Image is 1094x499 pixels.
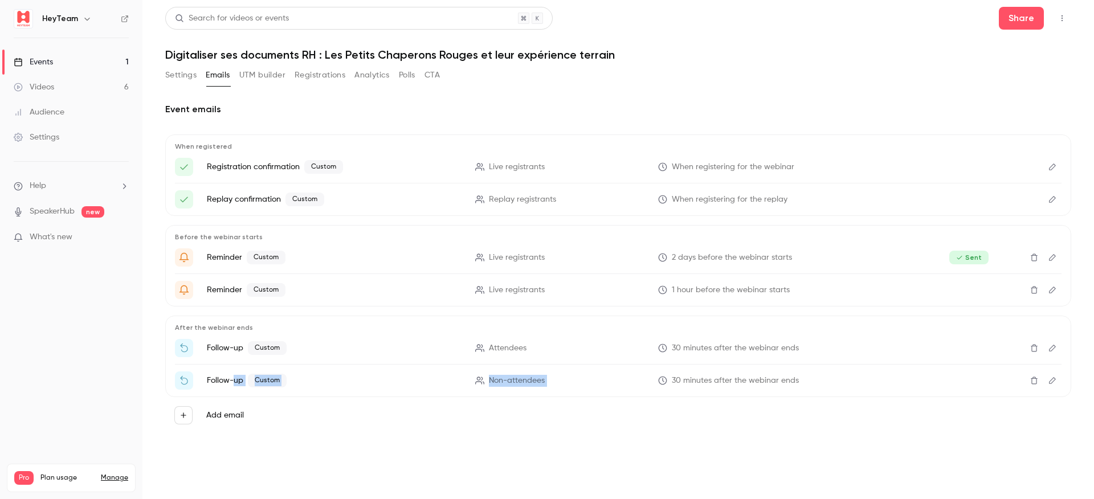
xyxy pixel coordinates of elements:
[489,284,545,296] span: Live registrants
[489,252,545,264] span: Live registrants
[175,13,289,24] div: Search for videos or events
[175,232,1062,242] p: Before the webinar starts
[165,103,1071,116] h2: Event emails
[175,248,1062,267] li: 🎥 Votre accès au webinar – Automatisation des documents RH chez LPCR
[42,13,78,24] h6: HeyTeam
[239,66,285,84] button: UTM builder
[207,160,462,174] p: Registration confirmation
[175,281,1062,299] li: Le webinar sur le retour d'expérience des Petits Chaperons Rouges est sur le point de commencer !
[207,193,462,206] p: Replay confirmation
[14,471,34,485] span: Pro
[489,161,545,173] span: Live registrants
[489,375,545,387] span: Non-attendees
[304,160,343,174] span: Custom
[207,341,462,355] p: Follow-up
[1025,339,1043,357] button: Delete
[672,194,787,206] span: When registering for the replay
[30,231,72,243] span: What's new
[399,66,415,84] button: Polls
[295,66,345,84] button: Registrations
[175,190,1062,208] li: Votre lien d'accès au replay du webinar sur le retour d'expérience des Petits Chaperons Rouges !
[1025,281,1043,299] button: Delete
[247,283,285,297] span: Custom
[165,66,197,84] button: Settings
[1043,158,1062,176] button: Edit
[175,142,1062,151] p: When registered
[206,410,244,421] label: Add email
[247,251,285,264] span: Custom
[489,194,556,206] span: Replay registrants
[14,107,64,118] div: Audience
[115,232,129,243] iframe: Noticeable Trigger
[1043,248,1062,267] button: Edit
[175,371,1062,390] li: Le replay du webinar avec LPCR est disponible !
[14,132,59,143] div: Settings
[672,342,799,354] span: 30 minutes after the webinar ends
[14,81,54,93] div: Videos
[165,48,1071,62] h1: Digitaliser ses documents RH : Les Petits Chaperons Rouges et leur expérience terrain
[1025,248,1043,267] button: Delete
[285,193,324,206] span: Custom
[81,206,104,218] span: new
[424,66,440,84] button: CTA
[489,342,526,354] span: Attendees
[248,374,287,387] span: Custom
[14,10,32,28] img: HeyTeam
[672,252,792,264] span: 2 days before the webinar starts
[30,180,46,192] span: Help
[175,158,1062,176] li: Merci pour votre inscription au webinar co-construit avec Les Petits Chaperons Rouges !
[207,251,462,264] p: Reminder
[101,473,128,482] a: Manage
[207,374,462,387] p: Follow-up
[354,66,390,84] button: Analytics
[248,341,287,355] span: Custom
[672,161,794,173] span: When registering for the webinar
[1043,339,1062,357] button: Edit
[40,473,94,482] span: Plan usage
[1043,371,1062,390] button: Edit
[1025,371,1043,390] button: Delete
[14,56,53,68] div: Events
[207,283,462,297] p: Reminder
[999,7,1044,30] button: Share
[175,339,1062,357] li: Merci pour votre participation au webinar avec LPCR !
[1043,190,1062,208] button: Edit
[949,251,989,264] span: Sent
[672,375,799,387] span: 30 minutes after the webinar ends
[30,206,75,218] a: SpeakerHub
[672,284,790,296] span: 1 hour before the webinar starts
[175,323,1062,332] p: After the webinar ends
[206,66,230,84] button: Emails
[1043,281,1062,299] button: Edit
[14,180,129,192] li: help-dropdown-opener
